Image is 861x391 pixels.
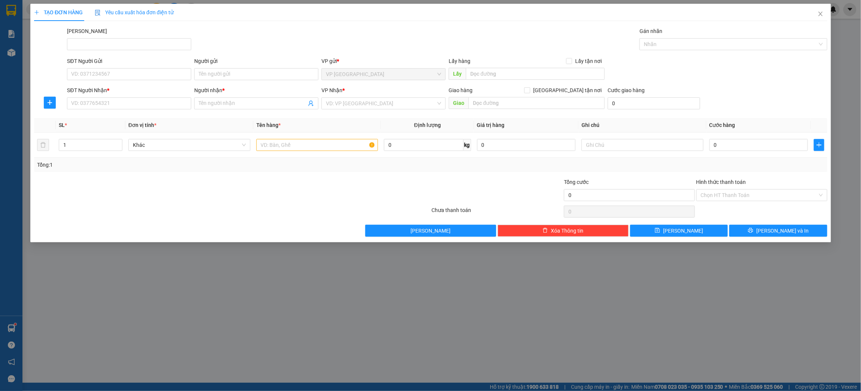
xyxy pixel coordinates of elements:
[463,139,471,151] span: kg
[449,68,466,80] span: Lấy
[95,9,174,15] span: Yêu cầu xuất hóa đơn điện tử
[44,97,56,109] button: plus
[630,225,727,237] button: save[PERSON_NAME]
[194,57,318,65] div: Người gửi
[663,227,703,235] span: [PERSON_NAME]
[655,228,660,234] span: save
[67,57,191,65] div: SĐT Người Gửi
[468,97,605,109] input: Dọc đường
[256,139,378,151] input: VD: Bàn, Ghế
[477,122,504,128] span: Giá trị hàng
[410,227,451,235] span: [PERSON_NAME]
[4,4,30,30] img: logo.jpg
[543,228,548,234] span: delete
[578,118,706,133] th: Ghi chú
[44,100,55,106] span: plus
[4,4,109,32] li: Nam Hải Limousine
[581,139,703,151] input: Ghi Chú
[365,225,496,237] button: [PERSON_NAME]
[52,40,100,57] li: VP VP [PERSON_NAME]
[326,69,441,80] span: VP Nha Trang
[748,228,753,234] span: printer
[133,139,246,151] span: Khác
[814,139,824,151] button: plus
[95,10,101,16] img: icon
[639,28,662,34] label: Gán nhãn
[466,68,605,80] input: Dọc đường
[449,87,473,93] span: Giao hàng
[194,86,318,94] div: Người nhận
[814,142,824,148] span: plus
[4,40,52,65] li: VP VP [GEOGRAPHIC_DATA]
[67,28,107,34] label: Mã ĐH
[498,225,629,237] button: deleteXóa Thông tin
[608,97,700,109] input: Cước giao hàng
[564,179,588,185] span: Tổng cước
[34,10,39,15] span: plus
[551,227,583,235] span: Xóa Thông tin
[572,57,605,65] span: Lấy tận nơi
[696,179,746,185] label: Hình thức thanh toán
[449,97,468,109] span: Giao
[817,11,823,17] span: close
[58,122,64,128] span: SL
[430,206,563,219] div: Chưa thanh toán
[321,87,342,93] span: VP Nhận
[530,86,605,94] span: [GEOGRAPHIC_DATA] tận nơi
[256,122,280,128] span: Tên hàng
[477,139,575,151] input: 0
[67,38,191,50] input: Mã ĐH
[729,225,827,237] button: printer[PERSON_NAME] và In
[37,139,49,151] button: delete
[608,87,645,93] label: Cước giao hàng
[321,57,446,65] div: VP gửi
[308,100,314,106] span: user-add
[414,122,440,128] span: Định lượng
[128,122,156,128] span: Đơn vị tính
[756,227,809,235] span: [PERSON_NAME] và In
[449,58,470,64] span: Lấy hàng
[37,161,332,169] div: Tổng: 1
[810,4,831,25] button: Close
[709,122,735,128] span: Cước hàng
[67,86,191,94] div: SĐT Người Nhận
[34,9,83,15] span: TẠO ĐƠN HÀNG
